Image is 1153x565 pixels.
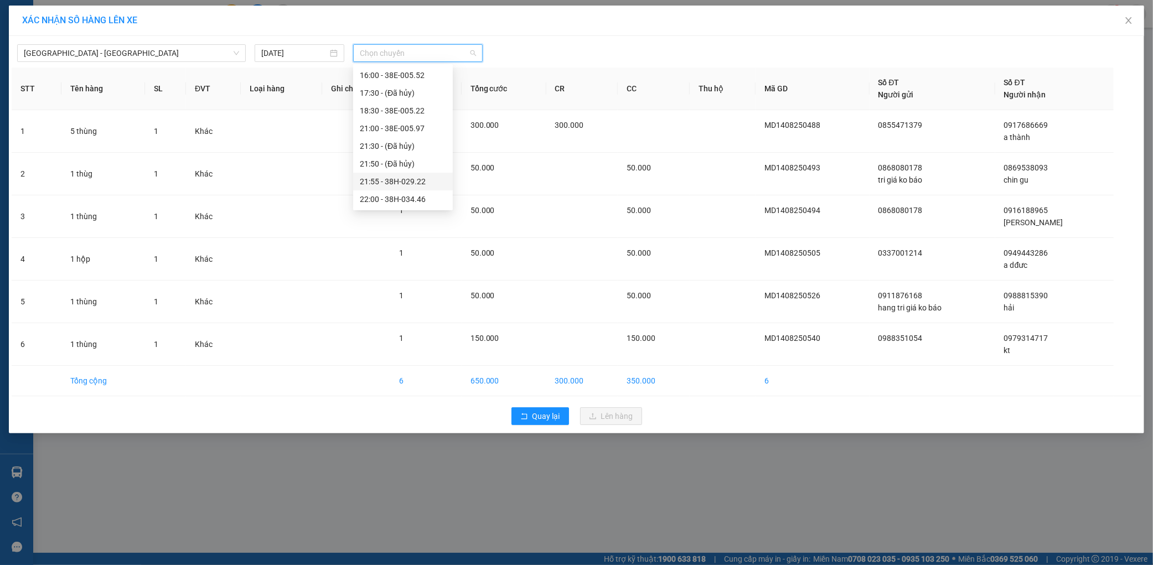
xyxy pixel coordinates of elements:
span: 0979314717 [1004,334,1048,343]
td: 300.000 [546,366,618,396]
span: MD1408250488 [764,121,820,129]
span: 1 [399,334,404,343]
span: 0988351054 [878,334,923,343]
span: 50.000 [470,163,495,172]
span: 50.000 [627,163,651,172]
button: Close [1113,6,1144,37]
span: 50.000 [470,248,495,257]
th: Mã GD [756,68,869,110]
td: 650.000 [462,366,546,396]
td: Khác [186,153,241,195]
span: Số ĐT [1004,78,1025,87]
span: 50.000 [470,206,495,215]
td: Khác [186,110,241,153]
td: 6 [12,323,61,366]
span: kt [1004,346,1011,355]
span: 1 [154,212,158,221]
span: Chọn chuyến [360,45,476,61]
input: 14/08/2025 [261,47,328,59]
span: 1 [399,291,404,300]
span: 1 [154,340,158,349]
div: 18:30 - 38E-005.22 [360,105,446,117]
span: rollback [520,412,528,421]
th: Loại hàng [241,68,322,110]
span: 0869538093 [1004,163,1048,172]
span: MD1408250505 [764,248,820,257]
span: a dđưc [1004,261,1028,269]
div: 21:50 - (Đã hủy) [360,158,446,170]
td: Tổng cộng [61,366,145,396]
td: 4 [12,238,61,281]
span: 300.000 [555,121,584,129]
td: Khác [186,195,241,238]
span: XÁC NHẬN SỐ HÀNG LÊN XE [22,15,137,25]
span: 0916188965 [1004,206,1048,215]
span: 1 [399,206,404,215]
div: 21:30 - (Đã hủy) [360,140,446,152]
th: Tổng cước [462,68,546,110]
div: 16:00 - 38E-005.52 [360,69,446,81]
div: 21:55 - 38H-029.22 [360,175,446,188]
th: Tên hàng [61,68,145,110]
span: 1 [154,255,158,263]
span: 0337001214 [878,248,923,257]
div: 21:00 - 38E-005.97 [360,122,446,134]
td: 350.000 [618,366,690,396]
td: 1 hộp [61,238,145,281]
div: 22:00 - 38H-034.46 [360,193,446,205]
span: 0917686669 [1004,121,1048,129]
span: hang tri giá ko báo [878,303,942,312]
div: 17:30 - (Đã hủy) [360,87,446,99]
span: Người gửi [878,90,914,99]
td: Khác [186,281,241,323]
td: 3 [12,195,61,238]
span: MD1408250540 [764,334,820,343]
span: 1 [154,169,158,178]
th: STT [12,68,61,110]
th: CC [618,68,690,110]
span: 150.000 [470,334,499,343]
span: hải [1004,303,1015,312]
th: Ghi chú [322,68,391,110]
span: 150.000 [627,334,655,343]
span: close [1124,16,1133,25]
span: 0988815390 [1004,291,1048,300]
td: 1 thùng [61,323,145,366]
span: 50.000 [627,206,651,215]
td: 6 [756,366,869,396]
span: [PERSON_NAME] [1004,218,1063,227]
span: MD1408250526 [764,291,820,300]
span: 50.000 [470,291,495,300]
span: Người nhận [1004,90,1046,99]
td: Khác [186,238,241,281]
span: tri giá ko báo [878,175,923,184]
span: Số ĐT [878,78,899,87]
span: Hà Nội - Kỳ Anh [24,45,239,61]
td: 5 [12,281,61,323]
th: ĐVT [186,68,241,110]
th: Thu hộ [690,68,756,110]
td: 1 thùg [61,153,145,195]
button: rollbackQuay lại [511,407,569,425]
span: 0868080178 [878,163,923,172]
span: 0855471379 [878,121,923,129]
span: MD1408250493 [764,163,820,172]
span: 300.000 [470,121,499,129]
span: 1 [154,127,158,136]
span: MD1408250494 [764,206,820,215]
td: 2 [12,153,61,195]
li: [PERSON_NAME] [6,66,129,82]
li: In ngày: 18:46 14/08 [6,82,129,97]
span: 1 [399,248,404,257]
td: 5 thùng [61,110,145,153]
span: 50.000 [627,291,651,300]
th: SL [145,68,186,110]
button: uploadLên hàng [580,407,642,425]
td: 1 thùng [61,195,145,238]
span: Quay lại [532,410,560,422]
td: 1 thùng [61,281,145,323]
td: 1 [12,110,61,153]
span: 50.000 [627,248,651,257]
td: Khác [186,323,241,366]
span: chin gu [1004,175,1029,184]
